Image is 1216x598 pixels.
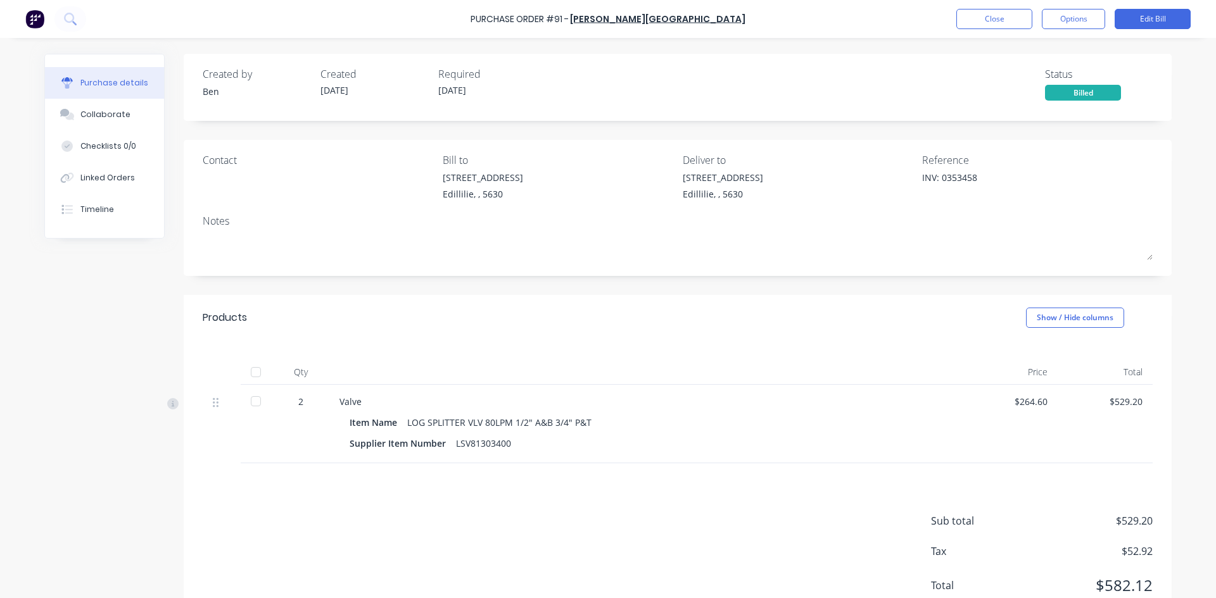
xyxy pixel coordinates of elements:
[272,359,329,385] div: Qty
[320,66,428,82] div: Created
[1026,308,1124,328] button: Show / Hide columns
[1068,395,1143,408] div: $529.20
[683,153,913,168] div: Deliver to
[1026,574,1153,597] span: $582.12
[1045,66,1153,82] div: Status
[931,544,1026,559] span: Tax
[931,513,1026,528] span: Sub total
[973,395,1048,408] div: $264.60
[282,395,319,408] div: 2
[45,67,164,99] button: Purchase details
[471,13,569,26] div: Purchase Order #91 -
[1042,9,1105,29] button: Options
[339,395,953,408] div: Valve
[1058,359,1153,385] div: Total
[683,171,763,184] div: [STREET_ADDRESS]
[203,153,433,168] div: Contact
[443,171,523,184] div: [STREET_ADDRESS]
[45,162,164,194] button: Linked Orders
[203,213,1153,228] div: Notes
[931,578,1026,593] span: Total
[438,66,546,82] div: Required
[203,66,310,82] div: Created by
[456,434,511,452] div: LSV81303400
[443,187,523,201] div: Edillilie, , 5630
[956,9,1032,29] button: Close
[443,153,673,168] div: Bill to
[407,413,592,432] div: LOG SPLITTER VLV 80LPM 1/2" A&B 3/4" P&T
[963,359,1058,385] div: Price
[45,99,164,130] button: Collaborate
[80,77,148,89] div: Purchase details
[80,172,135,184] div: Linked Orders
[25,9,44,28] img: Factory
[922,153,1153,168] div: Reference
[80,204,114,215] div: Timeline
[203,85,310,98] div: Ben
[45,194,164,225] button: Timeline
[1115,9,1191,29] button: Edit Bill
[1026,544,1153,559] span: $52.92
[350,434,456,452] div: Supplier Item Number
[570,13,745,25] a: [PERSON_NAME][GEOGRAPHIC_DATA]
[350,413,407,432] div: Item Name
[80,140,136,152] div: Checklists 0/0
[683,187,763,201] div: Edillilie, , 5630
[1026,513,1153,528] span: $529.20
[922,171,1080,199] textarea: INV: 0353458
[45,130,164,162] button: Checklists 0/0
[1045,85,1121,101] div: Billed
[203,310,247,325] div: Products
[80,109,130,120] div: Collaborate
